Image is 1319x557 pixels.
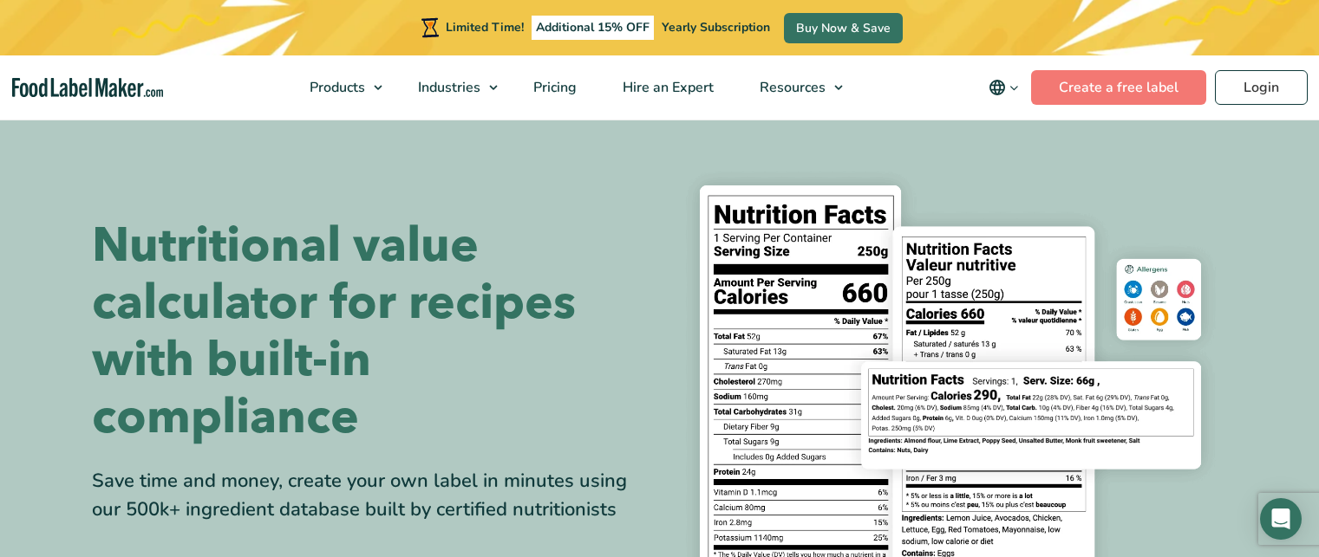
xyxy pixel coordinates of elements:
[446,19,524,36] span: Limited Time!
[737,55,852,120] a: Resources
[511,55,596,120] a: Pricing
[287,55,391,120] a: Products
[1260,498,1302,540] div: Open Intercom Messenger
[600,55,733,120] a: Hire an Expert
[528,78,578,97] span: Pricing
[532,16,654,40] span: Additional 15% OFF
[1215,70,1308,105] a: Login
[754,78,827,97] span: Resources
[92,217,647,446] h1: Nutritional value calculator for recipes with built-in compliance
[304,78,367,97] span: Products
[395,55,506,120] a: Industries
[92,467,647,524] div: Save time and money, create your own label in minutes using our 500k+ ingredient database built b...
[784,13,903,43] a: Buy Now & Save
[413,78,482,97] span: Industries
[617,78,715,97] span: Hire an Expert
[662,19,770,36] span: Yearly Subscription
[1031,70,1206,105] a: Create a free label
